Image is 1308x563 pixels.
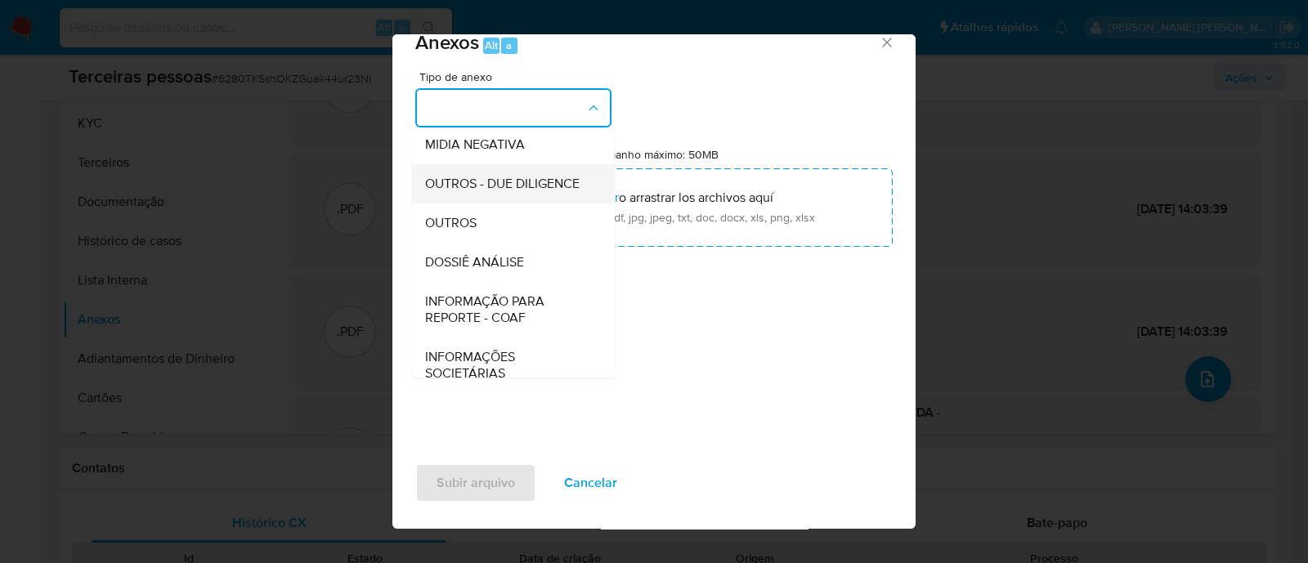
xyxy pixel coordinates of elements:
span: Tipo de anexo [419,71,616,83]
span: DOSSIÊ ANÁLISE [425,254,524,270]
span: Alt [485,38,498,53]
span: OUTROS - DUE DILIGENCE [425,176,580,192]
span: OUTROS [425,215,477,231]
span: INFORMAÇÃO PARA REPORTE - COAF [425,293,592,326]
span: a [506,38,512,53]
button: Cerrar [879,34,894,49]
span: INFORMAÇÕES SOCIETÁRIAS [425,349,592,382]
span: Cancelar [564,465,617,501]
span: MIDIA NEGATIVA [425,136,525,153]
span: Anexos [415,28,479,56]
label: Tamanho máximo: 50MB [595,147,719,162]
button: Cancelar [543,463,638,503]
